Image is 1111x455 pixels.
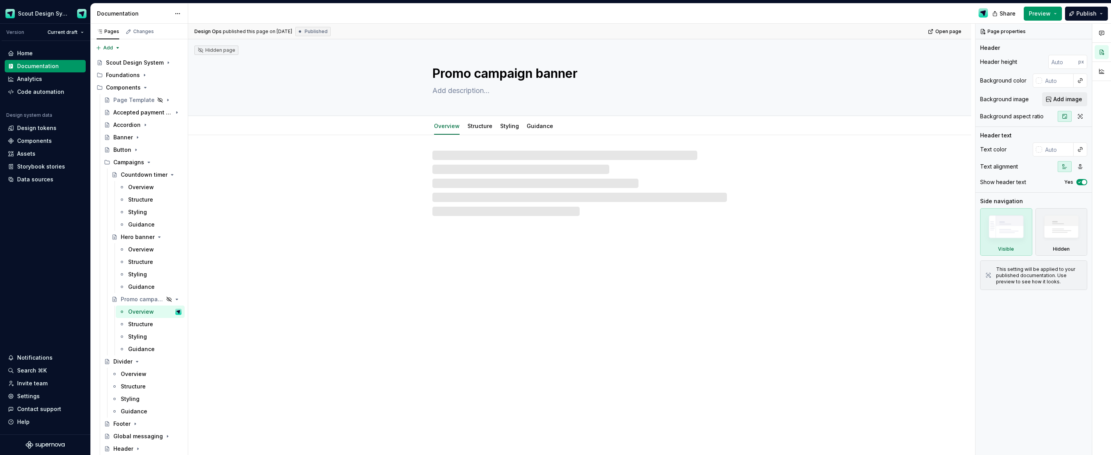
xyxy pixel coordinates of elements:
div: Contact support [17,405,61,413]
div: Overview [128,246,154,253]
div: Code automation [17,88,64,96]
button: Add [93,42,123,53]
div: Countdown timer [121,171,168,179]
a: Components [5,135,86,147]
div: Header height [980,58,1017,66]
a: OverviewDesign Ops [116,306,185,318]
div: Page Template [113,96,155,104]
a: Guidance [527,123,553,129]
div: Foundations [106,71,140,79]
div: Hidden [1053,246,1070,252]
button: Publish [1065,7,1108,21]
a: Button [101,144,185,156]
img: e611c74b-76fc-4ef0-bafa-dc494cd4cb8a.png [5,9,15,18]
a: Design tokens [5,122,86,134]
div: Guidance [524,118,556,134]
a: Structure [116,256,185,268]
div: Campaigns [113,158,144,166]
span: Preview [1029,10,1051,18]
button: Add image [1042,92,1087,106]
div: Styling [128,208,147,216]
div: Search ⌘K [17,367,47,374]
span: Add image [1053,95,1082,103]
div: Banner [113,134,133,141]
a: Header [101,443,185,455]
button: Contact support [5,403,86,415]
a: Overview [434,123,460,129]
a: Data sources [5,173,86,186]
div: published this page on [DATE] [223,28,292,35]
div: Settings [17,392,40,400]
img: Design Ops [175,309,182,315]
div: Text color [980,146,1007,153]
div: Scout Design System [106,59,164,67]
a: Styling [116,330,185,343]
div: Data sources [17,176,53,183]
p: px [1078,59,1084,65]
a: Overview [116,181,185,193]
div: Guidance [128,345,155,353]
span: Add [103,45,113,51]
div: Background color [980,77,1026,84]
div: Structure [464,118,496,134]
a: Structure [116,318,185,330]
div: Design tokens [17,124,56,132]
div: Notifications [17,354,53,362]
div: Divider [113,358,132,365]
img: Design Ops [979,8,988,18]
a: Guidance [116,281,185,293]
span: Publish [1076,10,1097,18]
div: Promo campaign banner [121,295,164,303]
div: Overview [128,183,154,191]
div: Accepted payment types [113,109,172,116]
a: Guidance [108,405,185,418]
div: Background image [980,95,1029,103]
span: Design Ops [194,28,222,35]
textarea: Promo campaign banner [431,64,725,83]
a: Settings [5,390,86,402]
a: Accordion [101,119,185,131]
a: Countdown timer [108,169,185,181]
div: Changes [133,28,154,35]
div: This setting will be applied to your published documentation. Use preview to see how it looks. [996,266,1082,285]
button: Share [988,7,1021,21]
div: Hero banner [121,233,155,241]
div: Header [980,44,1000,52]
a: Page Template [101,94,185,106]
a: Styling [116,206,185,218]
button: Search ⌘K [5,364,86,377]
a: Home [5,47,86,60]
div: Structure [121,383,146,390]
svg: Supernova Logo [26,441,65,449]
button: Scout Design SystemDesign Ops [2,5,89,22]
input: Auto [1042,142,1074,156]
img: Design Ops [77,9,86,18]
a: Documentation [5,60,86,72]
a: Invite team [5,377,86,390]
div: Global messaging [113,432,163,440]
button: Help [5,416,86,428]
div: Components [17,137,52,145]
div: Header text [980,132,1012,139]
div: Accordion [113,121,141,129]
input: Auto [1048,55,1078,69]
a: Divider [101,355,185,368]
a: Promo campaign banner [108,293,185,306]
a: Code automation [5,86,86,98]
a: Guidance [116,343,185,355]
div: Guidance [128,283,155,291]
a: Styling [108,393,185,405]
div: Header [113,445,133,453]
a: Hero banner [108,231,185,243]
div: Scout Design System [18,10,68,18]
div: Components [106,84,141,91]
a: Overview [108,368,185,380]
div: Components [93,81,185,94]
a: Analytics [5,73,86,85]
div: Documentation [17,62,59,70]
div: Styling [128,333,147,341]
a: Overview [116,243,185,256]
button: Current draft [44,27,87,38]
div: Documentation [97,10,171,18]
